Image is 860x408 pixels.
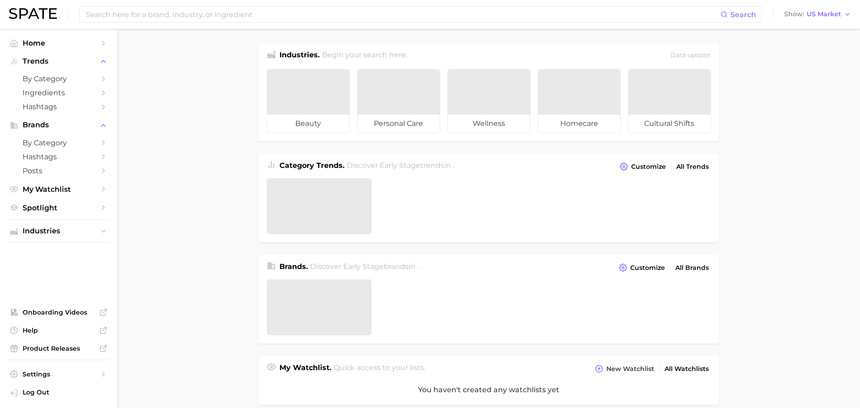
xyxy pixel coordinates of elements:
a: Product Releases [7,342,110,355]
a: Hashtags [7,100,110,114]
a: Spotlight [7,201,110,215]
button: Brands [7,118,110,132]
a: by Category [7,136,110,150]
button: Trends [7,55,110,68]
span: Customize [631,163,666,171]
a: All Watchlists [662,363,711,375]
a: homecare [538,69,621,133]
a: All Trends [674,161,711,173]
div: You haven't created any watchlists yet [259,375,719,405]
button: ShowUS Market [782,9,853,20]
a: Hashtags [7,150,110,164]
span: Home [23,39,95,47]
input: Search here for a brand, industry, or ingredient [85,7,721,22]
span: Brands . [279,262,308,271]
button: New Watchlist [593,362,656,375]
span: US Market [807,12,841,17]
a: Log out. Currently logged in with e-mail nicole.ferraro@wella.com. [7,385,110,401]
h1: Industries. [279,50,320,62]
span: Onboarding Videos [23,308,95,316]
span: All Watchlists [665,365,709,373]
button: Customize [617,261,667,274]
span: cultural shifts [628,115,711,133]
a: cultural shifts [628,69,711,133]
span: Show [784,12,804,17]
span: Industries [23,227,95,235]
span: Search [730,10,756,19]
span: Category Trends . [279,161,344,170]
span: Help [23,326,95,334]
a: Onboarding Videos [7,306,110,319]
span: Customize [630,264,665,272]
span: Log Out [23,388,103,396]
h1: My Watchlist. [279,362,331,375]
a: Home [7,36,110,50]
span: Ingredients [23,88,95,97]
span: homecare [538,115,620,133]
span: Trends [23,57,95,65]
span: Settings [23,370,95,378]
button: Customize [618,160,668,173]
span: personal care [358,115,440,133]
a: Settings [7,367,110,381]
img: SPATE [9,8,57,19]
a: by Category [7,72,110,86]
span: Posts [23,167,95,175]
a: wellness [447,69,530,133]
span: Product Releases [23,344,95,352]
span: All Trends [676,163,709,171]
span: Discover Early Stage brands in . [310,262,418,271]
a: beauty [267,69,350,133]
a: Ingredients [7,86,110,100]
span: wellness [448,115,530,133]
button: Industries [7,224,110,238]
span: My Watchlist [23,185,95,194]
div: Data update: [670,50,711,62]
span: Hashtags [23,102,95,111]
span: Hashtags [23,153,95,161]
span: beauty [267,115,349,133]
span: Discover Early Stage trends in . [347,161,454,170]
a: Help [7,324,110,337]
span: by Category [23,74,95,83]
a: All Brands [673,262,711,274]
span: by Category [23,139,95,147]
a: personal care [357,69,440,133]
span: All Brands [675,264,709,272]
a: My Watchlist [7,182,110,196]
h2: Begin your search here. [322,50,407,62]
span: Spotlight [23,204,95,212]
span: Brands [23,121,95,129]
span: New Watchlist [606,365,654,373]
a: Posts [7,164,110,178]
h2: Quick access to your lists. [334,362,425,375]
